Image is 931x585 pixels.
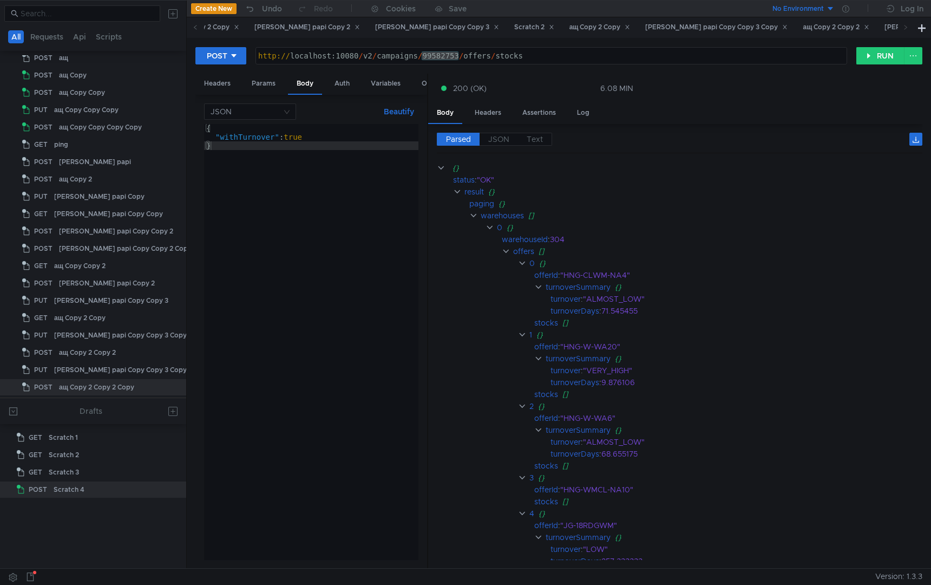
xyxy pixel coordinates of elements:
div: paging [469,198,494,210]
div: turnoverSummary [546,281,611,293]
div: Scratch 2 [49,447,79,463]
div: : [534,341,922,353]
div: ащ Copy Copy 2 [54,258,106,274]
div: turnoverDays [550,376,599,388]
div: 1 [529,329,532,341]
span: Version: 1.3.3 [875,569,922,584]
div: turnover [550,293,581,305]
div: : [550,543,922,555]
div: "HNG-W-WA6" [560,412,908,424]
div: ащ Copy 2 Copy 2 [59,344,116,361]
div: [PERSON_NAME] papi Copy Copy [54,206,163,222]
div: 4 [529,508,534,519]
div: 2 [529,400,534,412]
div: Variables [362,74,409,94]
div: [] [562,317,908,329]
span: POST [34,84,53,101]
div: : [534,484,922,496]
button: All [8,30,24,43]
div: {} [536,329,907,341]
button: RUN [856,47,904,64]
span: GET [34,258,48,274]
div: {} [488,186,908,198]
div: [] [528,210,909,222]
div: : [550,448,922,460]
div: ping [54,136,68,153]
div: turnoverDays [550,305,599,317]
div: : [550,555,922,567]
span: POST [34,223,53,239]
div: "ALMOST_LOW" [583,293,908,305]
span: JSON [488,134,509,144]
div: [] [562,388,908,400]
span: POST [34,119,53,135]
span: POST [34,171,53,187]
div: Scratch 2 [514,22,554,33]
div: ащ Copy 2 Copy 2 Copy [59,379,134,395]
div: : [453,174,922,186]
div: Scratch 1 [49,430,78,446]
div: {} [499,198,908,210]
span: PUT [34,292,48,309]
div: Save [449,5,467,12]
button: Requests [27,30,67,43]
div: Other [413,74,449,94]
div: {} [453,162,907,174]
div: [PERSON_NAME] papi Copy 2 [254,22,360,33]
div: {} [539,257,907,269]
span: Parsed [446,134,471,144]
div: turnover [550,436,581,448]
span: GET [34,206,48,222]
div: warehouseId [502,233,548,245]
div: Log [568,103,598,123]
div: turnoverSummary [546,424,611,436]
span: POST [34,67,53,83]
div: stocks [534,460,558,472]
div: ащ Copy 2 Copy 2 [803,22,869,33]
div: : [550,376,922,388]
span: Text [527,134,543,144]
div: ащ Copy 2 Copy [569,22,631,33]
div: 3 [529,472,534,484]
div: offerId [534,412,558,424]
div: [PERSON_NAME] papi Copy Copy 3 [54,292,168,309]
div: [PERSON_NAME] papi Copy Copy 3 Copy 2 [54,362,192,378]
div: No Environment [772,4,824,14]
span: POST [34,344,53,361]
div: offerId [534,484,558,496]
div: offerId [534,519,558,531]
span: POST [34,379,53,395]
div: Drafts [80,405,102,418]
div: {} [539,508,907,519]
span: POST [34,275,53,291]
div: ащ Copy Copy Copy Copy [59,119,142,135]
div: [PERSON_NAME] papi Copy [54,188,145,205]
div: [] [562,496,908,508]
div: offerId [534,269,558,281]
div: ащ Copy [59,67,87,83]
div: ащ Copy 2 Copy [54,310,106,326]
button: Undo [237,1,290,17]
div: "LOW" [583,543,908,555]
div: 68.655175 [601,448,909,460]
span: POST [34,154,53,170]
div: Cookies [386,2,416,15]
div: ащ Copy Copy [59,84,105,101]
div: {} [507,222,907,233]
div: POST [207,50,227,62]
div: [PERSON_NAME] papi [59,154,131,170]
div: 304 [550,233,908,245]
div: result [464,186,484,198]
span: PUT [34,102,48,118]
div: "HNG-CLWM-NA4" [560,269,908,281]
button: Redo [290,1,340,17]
div: {} [615,424,910,436]
div: Scratch 3 [49,464,79,480]
div: [PERSON_NAME] papi Copy Copy 3 Copy [645,22,788,33]
span: GET [34,136,48,153]
div: 0 [529,257,535,269]
div: {} [615,531,910,543]
div: 257.333333 [601,555,909,567]
div: "ALMOST_LOW" [583,436,908,448]
span: GET [29,430,42,446]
